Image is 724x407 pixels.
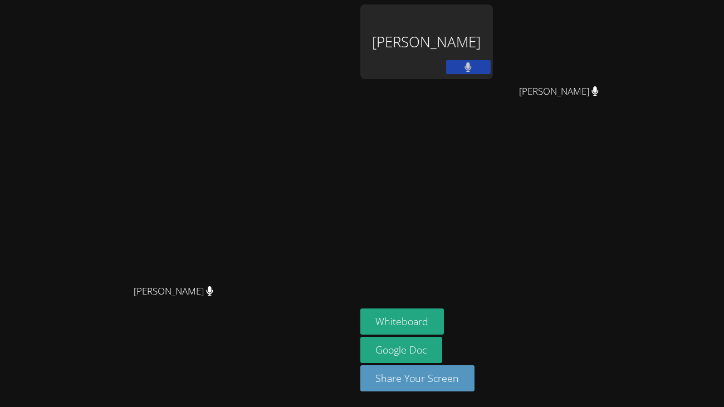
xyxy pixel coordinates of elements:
[360,337,443,363] a: Google Doc
[134,283,213,300] span: [PERSON_NAME]
[360,308,444,335] button: Whiteboard
[360,365,475,391] button: Share Your Screen
[519,84,599,100] span: [PERSON_NAME]
[360,4,493,79] div: [PERSON_NAME]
